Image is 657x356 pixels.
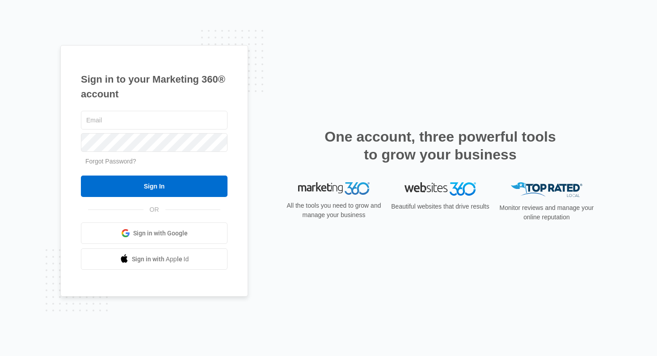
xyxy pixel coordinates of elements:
[390,202,490,211] p: Beautiful websites that drive results
[132,255,189,264] span: Sign in with Apple Id
[298,182,370,195] img: Marketing 360
[133,229,188,238] span: Sign in with Google
[81,72,227,101] h1: Sign in to your Marketing 360® account
[511,182,582,197] img: Top Rated Local
[81,248,227,270] a: Sign in with Apple Id
[81,222,227,244] a: Sign in with Google
[81,111,227,130] input: Email
[497,203,597,222] p: Monitor reviews and manage your online reputation
[322,128,559,163] h2: One account, three powerful tools to grow your business
[85,158,136,165] a: Forgot Password?
[81,176,227,197] input: Sign In
[143,205,165,214] span: OR
[404,182,476,195] img: Websites 360
[284,201,384,220] p: All the tools you need to grow and manage your business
